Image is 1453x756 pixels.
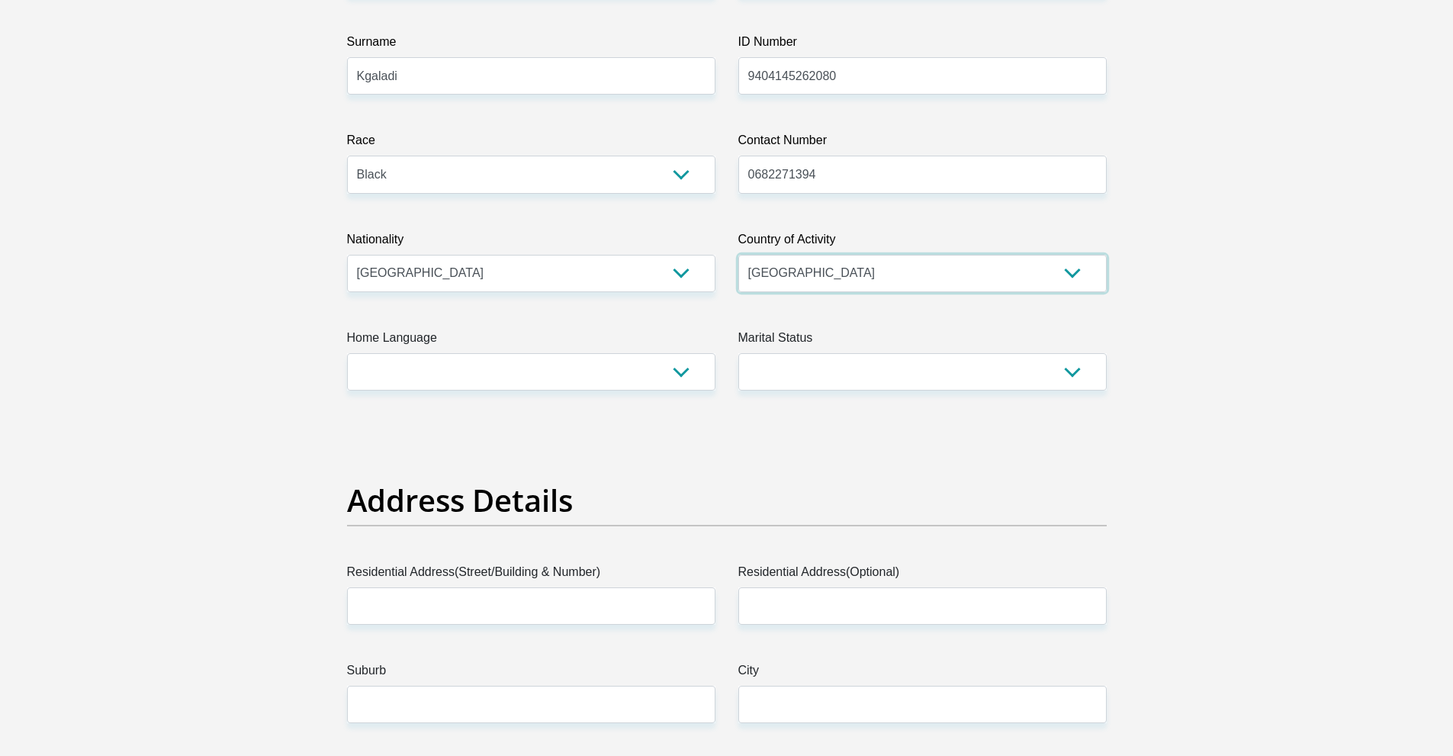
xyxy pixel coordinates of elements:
label: City [738,661,1107,686]
label: ID Number [738,33,1107,57]
label: Race [347,131,715,156]
input: Address line 2 (Optional) [738,587,1107,625]
label: Residential Address(Street/Building & Number) [347,563,715,587]
label: Residential Address(Optional) [738,563,1107,587]
label: Contact Number [738,131,1107,156]
input: Suburb [347,686,715,723]
label: Surname [347,33,715,57]
label: Country of Activity [738,230,1107,255]
h2: Address Details [347,482,1107,519]
input: Surname [347,57,715,95]
input: Valid residential address [347,587,715,625]
label: Nationality [347,230,715,255]
label: Suburb [347,661,715,686]
label: Marital Status [738,329,1107,353]
input: City [738,686,1107,723]
input: Contact Number [738,156,1107,193]
label: Home Language [347,329,715,353]
input: ID Number [738,57,1107,95]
